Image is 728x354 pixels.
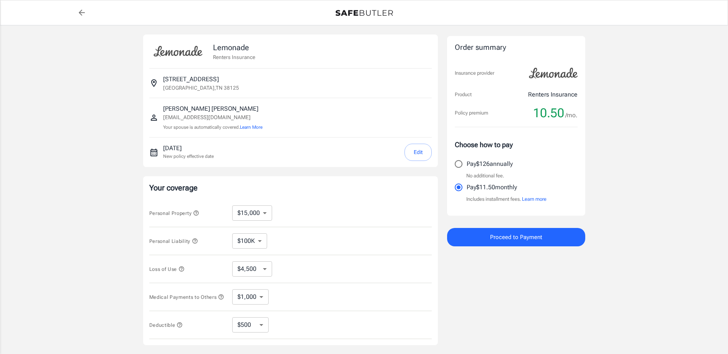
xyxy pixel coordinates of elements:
svg: New policy start date [149,148,158,157]
span: Loss of Use [149,266,185,272]
span: Medical Payments to Others [149,294,225,300]
p: Your coverage [149,182,432,193]
p: No additional fee. [466,172,504,180]
div: Order summary [455,42,578,53]
span: /mo. [565,110,578,121]
p: Lemonade [213,42,255,53]
button: Personal Liability [149,236,198,246]
p: Your spouse is automatically covered. [163,124,262,131]
span: Deductible [149,322,183,328]
p: [DATE] [163,144,214,153]
a: back to quotes [74,5,89,20]
button: Learn More [240,124,262,131]
img: Back to quotes [335,10,393,16]
img: Lemonade [525,62,582,84]
p: Pay $11.50 monthly [467,183,517,192]
button: Medical Payments to Others [149,292,225,302]
p: [PERSON_NAME] [PERSON_NAME] [163,104,262,113]
svg: Insured address [149,79,158,88]
span: Proceed to Payment [490,232,542,242]
p: Choose how to pay [455,139,578,150]
span: 10.50 [533,105,564,121]
img: Lemonade [149,41,207,62]
button: Loss of Use [149,264,185,274]
span: Personal Liability [149,238,198,244]
p: New policy effective date [163,153,214,160]
button: Learn more [522,195,546,203]
button: Proceed to Payment [447,228,585,246]
span: Personal Property [149,210,199,216]
button: Edit [404,144,432,161]
p: Pay $126 annually [467,159,513,169]
p: Includes installment fees. [466,195,546,203]
p: [GEOGRAPHIC_DATA] , TN 38125 [163,84,239,92]
svg: Insured person [149,113,158,122]
p: [STREET_ADDRESS] [163,75,219,84]
p: Renters Insurance [213,53,255,61]
p: [EMAIL_ADDRESS][DOMAIN_NAME] [163,113,262,121]
p: Renters Insurance [528,90,578,99]
button: Personal Property [149,208,199,218]
p: Policy premium [455,109,488,117]
button: Deductible [149,320,183,329]
p: Insurance provider [455,69,494,77]
p: Product [455,91,472,98]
